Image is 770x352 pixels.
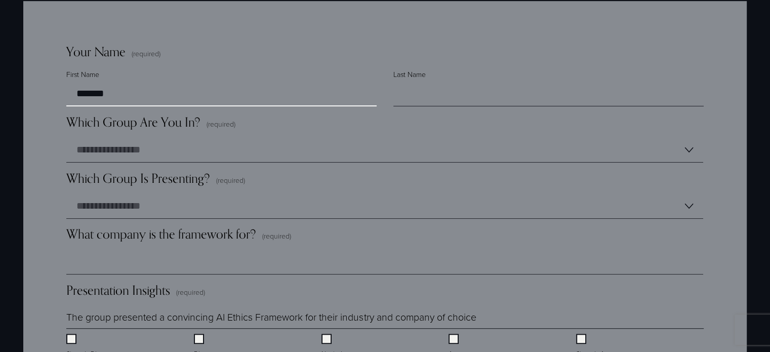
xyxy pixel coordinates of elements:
div: Last Name [393,69,704,82]
select: Which Group Are You In? [66,138,703,163]
div: First Name [66,69,377,82]
span: (required) [176,287,205,297]
legend: The group presented a convincing AI Ethics Framework for their industry and company of choice [66,310,476,324]
span: Presentation Insights [66,283,170,298]
span: (required) [262,231,291,241]
span: Your Name [66,44,126,59]
span: (required) [207,119,235,129]
span: What company is the framework for? [66,226,256,242]
span: Which Group Is Presenting? [66,171,210,186]
span: Which Group Are You In? [66,114,200,130]
span: (required) [216,175,245,185]
span: (required) [132,50,160,57]
select: Which Group Is Presenting? [66,194,703,219]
